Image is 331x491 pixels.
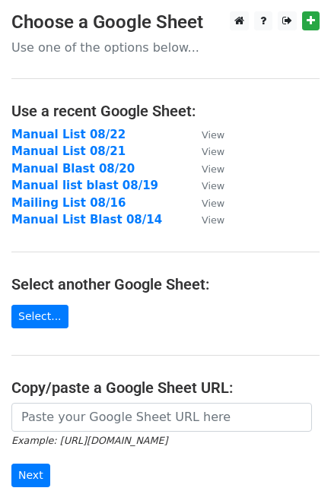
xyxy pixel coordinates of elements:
[202,146,224,157] small: View
[11,464,50,487] input: Next
[11,179,158,192] a: Manual list blast 08/19
[186,144,224,158] a: View
[11,40,320,55] p: Use one of the options below...
[186,213,224,226] a: View
[186,179,224,192] a: View
[11,11,320,33] h3: Choose a Google Sheet
[202,129,224,141] small: View
[11,275,320,293] h4: Select another Google Sheet:
[11,305,68,328] a: Select...
[11,435,167,446] small: Example: [URL][DOMAIN_NAME]
[202,214,224,226] small: View
[11,144,126,158] a: Manual List 08/21
[186,162,224,176] a: View
[11,128,126,141] a: Manual List 08/22
[11,102,320,120] h4: Use a recent Google Sheet:
[255,418,331,491] iframe: Chat Widget
[186,196,224,210] a: View
[202,180,224,192] small: View
[11,403,312,432] input: Paste your Google Sheet URL here
[11,379,320,397] h4: Copy/paste a Google Sheet URL:
[11,213,162,226] a: Manual List Blast 08/14
[186,128,224,141] a: View
[202,198,224,209] small: View
[202,163,224,175] small: View
[11,162,135,176] a: Manual Blast 08/20
[11,196,126,210] a: Mailing List 08/16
